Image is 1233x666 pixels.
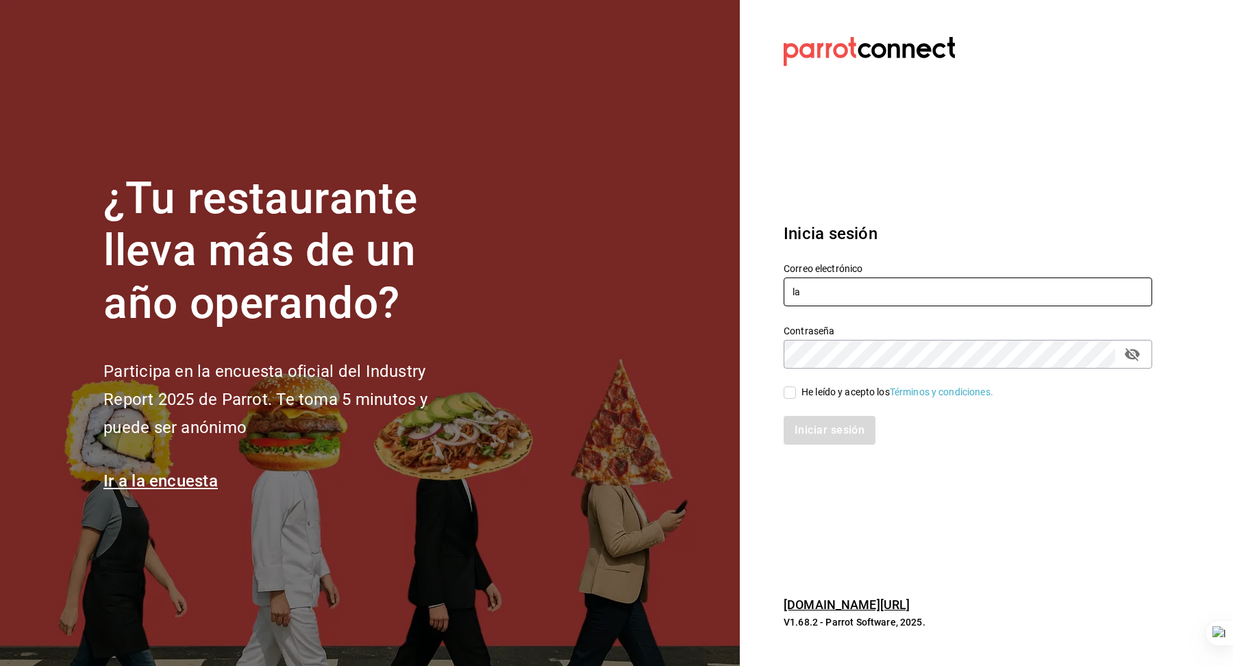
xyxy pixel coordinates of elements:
input: Ingresa tu correo electrónico [784,277,1152,306]
a: Ir a la encuesta [103,471,218,491]
h3: Inicia sesión [784,221,1152,246]
button: passwordField [1121,343,1144,366]
label: Correo electrónico [784,263,1152,273]
a: [DOMAIN_NAME][URL] [784,597,910,612]
h2: Participa en la encuesta oficial del Industry Report 2025 de Parrot. Te toma 5 minutos y puede se... [103,358,473,441]
h1: ¿Tu restaurante lleva más de un año operando? [103,173,473,330]
a: Términos y condiciones. [890,386,993,397]
p: V1.68.2 - Parrot Software, 2025. [784,615,1152,629]
label: Contraseña [784,325,1152,335]
div: He leído y acepto los [801,385,993,399]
